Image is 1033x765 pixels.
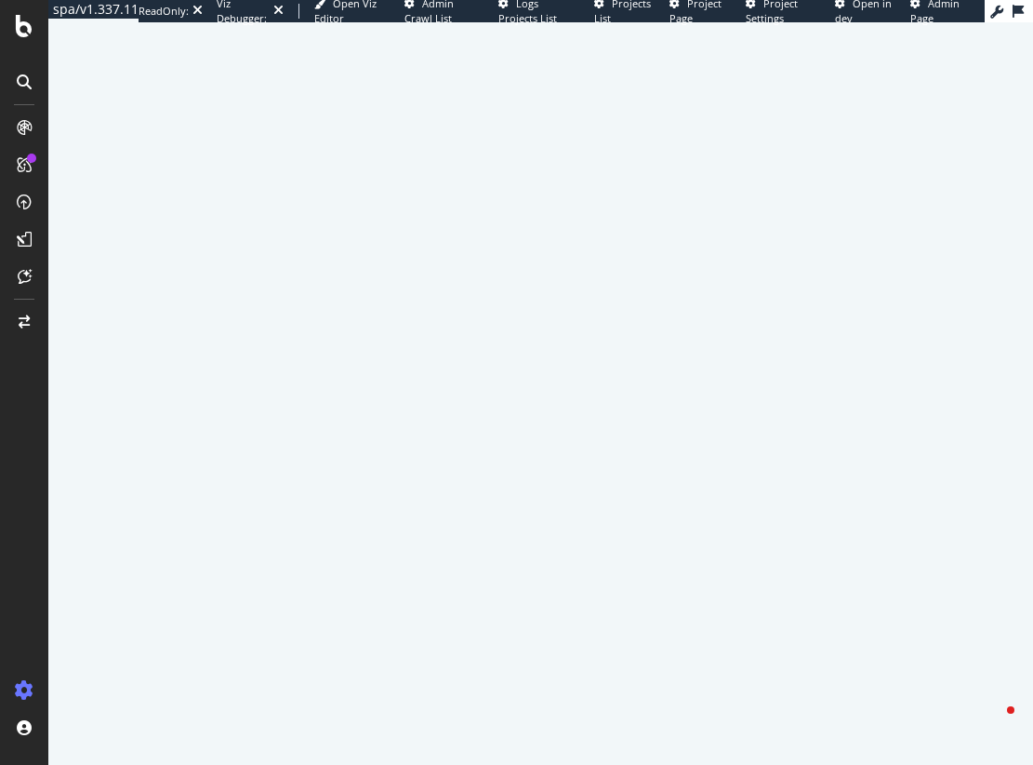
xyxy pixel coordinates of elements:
[970,702,1014,746] iframe: Intercom live chat
[139,4,189,19] div: ReadOnly:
